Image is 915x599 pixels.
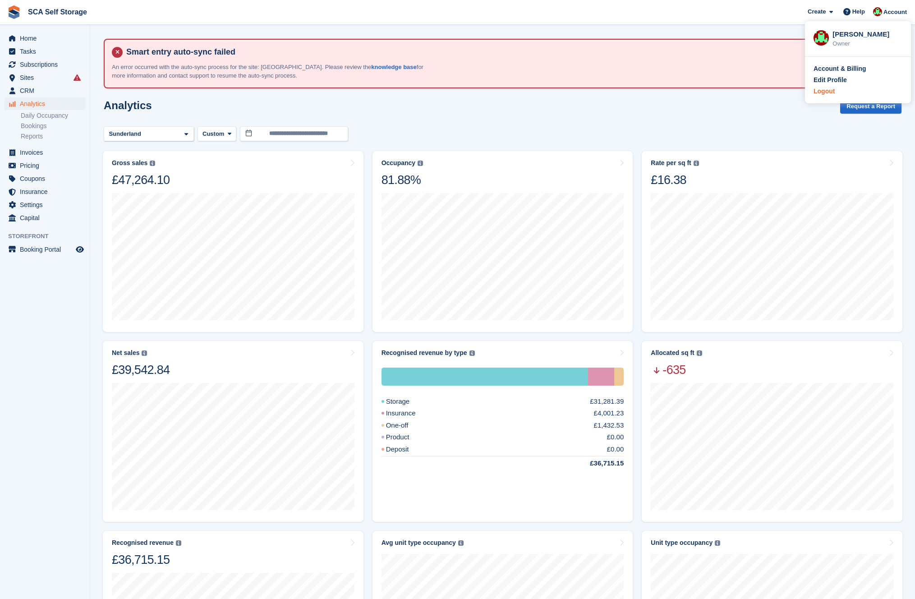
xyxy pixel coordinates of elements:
span: Capital [20,212,74,224]
div: £31,281.39 [590,396,624,407]
img: icon-info-grey-7440780725fd019a000dd9b08b2336e03edf1995a4989e88bcd33f0948082b44.svg [469,350,475,356]
a: Daily Occupancy [21,111,85,120]
a: Logout [814,87,902,96]
div: £47,264.10 [112,172,170,188]
span: Settings [20,198,74,211]
span: Invoices [20,146,74,159]
div: Owner [832,39,902,48]
button: Custom [198,126,236,141]
button: Request a Report [840,99,901,114]
div: Account & Billing [814,64,866,74]
div: Storage [382,396,432,407]
a: menu [5,198,85,211]
img: icon-info-grey-7440780725fd019a000dd9b08b2336e03edf1995a4989e88bcd33f0948082b44.svg [715,540,720,546]
div: £0.00 [607,432,624,442]
p: An error occurred with the auto-sync process for the site: [GEOGRAPHIC_DATA]. Please review the f... [112,63,428,80]
span: Storefront [8,232,90,241]
div: [PERSON_NAME] [832,29,902,37]
div: Storage [382,368,588,386]
span: Custom [202,129,224,138]
a: menu [5,146,85,159]
div: Unit type occupancy [651,539,713,547]
div: £4,001.23 [594,408,624,419]
div: Rate per sq ft [651,159,691,167]
span: Booking Portal [20,243,74,256]
span: Coupons [20,172,74,185]
img: stora-icon-8386f47178a22dfd0bd8f6a31ec36ba5ce8667c1dd55bd0f319d3a0aa187defe.svg [7,5,21,19]
a: Bookings [21,122,85,130]
div: One-off [382,420,430,431]
span: Pricing [20,159,74,172]
a: knowledge base [371,64,416,70]
a: Edit Profile [814,75,902,85]
span: Home [20,32,74,45]
div: £36,715.15 [568,458,624,469]
img: icon-info-grey-7440780725fd019a000dd9b08b2336e03edf1995a4989e88bcd33f0948082b44.svg [176,540,181,546]
img: icon-info-grey-7440780725fd019a000dd9b08b2336e03edf1995a4989e88bcd33f0948082b44.svg [150,161,155,166]
a: SCA Self Storage [24,5,91,19]
div: £16.38 [651,172,699,188]
h4: Smart entry auto-sync failed [123,47,893,57]
img: icon-info-grey-7440780725fd019a000dd9b08b2336e03edf1995a4989e88bcd33f0948082b44.svg [458,540,464,546]
a: Account & Billing [814,64,902,74]
img: icon-info-grey-7440780725fd019a000dd9b08b2336e03edf1995a4989e88bcd33f0948082b44.svg [418,161,423,166]
div: Recognised revenue by type [382,349,467,357]
a: Reports [21,132,85,141]
span: -635 [651,362,702,378]
span: Sites [20,71,74,84]
div: £0.00 [607,444,624,455]
span: Analytics [20,97,74,110]
span: CRM [20,84,74,97]
div: Deposit [382,444,431,455]
a: menu [5,58,85,71]
div: Allocated sq ft [651,349,694,357]
div: Avg unit type occupancy [382,539,456,547]
img: Dale Chapman [814,30,829,46]
a: menu [5,97,85,110]
a: menu [5,172,85,185]
a: menu [5,84,85,97]
div: Recognised revenue [112,539,174,547]
img: icon-info-grey-7440780725fd019a000dd9b08b2336e03edf1995a4989e88bcd33f0948082b44.svg [694,161,699,166]
a: menu [5,159,85,172]
div: Gross sales [112,159,147,167]
span: Help [852,7,865,16]
div: £39,542.84 [112,362,170,378]
a: menu [5,212,85,224]
a: menu [5,185,85,198]
div: Sunderland [107,129,145,138]
div: Insurance [588,368,615,386]
div: 81.88% [382,172,423,188]
span: Account [883,8,907,17]
div: Insurance [382,408,437,419]
a: menu [5,32,85,45]
img: icon-info-grey-7440780725fd019a000dd9b08b2336e03edf1995a4989e88bcd33f0948082b44.svg [697,350,702,356]
div: £36,715.15 [112,552,181,567]
div: Logout [814,87,835,96]
div: £1,432.53 [594,420,624,431]
img: Dale Chapman [873,7,882,16]
div: One-off [614,368,624,386]
a: Preview store [74,244,85,255]
span: Create [808,7,826,16]
span: Insurance [20,185,74,198]
a: menu [5,243,85,256]
div: Product [382,432,431,442]
a: menu [5,45,85,58]
span: Tasks [20,45,74,58]
div: Edit Profile [814,75,847,85]
i: Smart entry sync failures have occurred [74,74,81,81]
h2: Analytics [104,99,152,111]
img: icon-info-grey-7440780725fd019a000dd9b08b2336e03edf1995a4989e88bcd33f0948082b44.svg [142,350,147,356]
div: Net sales [112,349,139,357]
a: menu [5,71,85,84]
div: Occupancy [382,159,415,167]
span: Subscriptions [20,58,74,71]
